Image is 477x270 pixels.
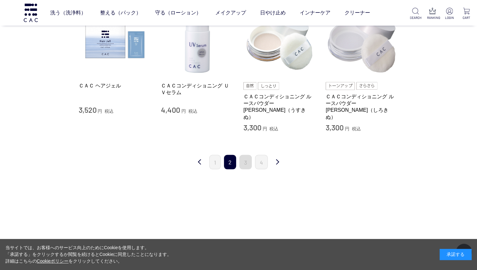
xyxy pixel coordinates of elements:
div: 当サイトでは、お客様へのサービス向上のためにCookieを使用します。 「承諾する」をクリックするか閲覧を続けるとCookieに同意したことになります。 詳細はこちらの をクリックしてください。 [5,244,172,265]
a: 整える（パック） [100,4,141,22]
img: ＣＡＣコンディショニング ルースパウダー 薄絹（うすきぬ） [243,4,316,77]
a: 守る（ローション） [155,4,201,22]
div: 承諾する [440,249,472,260]
img: ＣＡＣコンディショニング ルースパウダー 白絹（しろきぬ） [326,4,399,77]
img: logo [23,4,39,22]
a: クリーナー [345,4,370,22]
a: RANKING [427,8,438,20]
p: CART [461,15,472,20]
span: 税込 [352,126,361,131]
a: 洗う（洗浄料） [50,4,86,22]
span: 3,300 [326,122,344,132]
span: 税込 [269,126,278,131]
a: SEARCH [410,8,421,20]
a: 1 [209,155,221,169]
img: さらさら [356,82,378,90]
p: LOGIN [444,15,455,20]
span: 円 [181,108,186,113]
p: SEARCH [410,15,421,20]
a: 前 [193,155,206,170]
a: 4 [255,155,268,169]
a: 日やけ止め [260,4,286,22]
img: ＣＡＣ ヘアジェル [79,4,152,77]
a: ＣＡＣコンディショニング ルースパウダー [PERSON_NAME]（うすきぬ） [243,93,316,120]
span: 円 [98,108,102,113]
img: 自然 [243,82,257,90]
img: しっとり [258,82,279,90]
span: 税込 [105,108,114,113]
a: ＣＡＣコンディショニング ルースパウダー [PERSON_NAME]（しろきぬ） [326,93,399,120]
span: 2 [224,155,236,169]
p: RANKING [427,15,438,20]
a: LOGIN [444,8,455,20]
a: インナーケア [300,4,330,22]
span: 円 [345,126,349,131]
a: Cookieポリシー [37,258,69,264]
span: 4,400 [161,105,180,114]
a: ＣＡＣ ヘアジェル [79,82,152,89]
a: CART [461,8,472,20]
img: ＣＡＣコンディショニング ＵＶセラム [161,4,234,77]
span: 3,520 [79,105,97,114]
span: 3,300 [243,122,261,132]
span: 円 [262,126,267,131]
img: トーンアップ [326,82,355,90]
a: 次 [271,155,284,170]
a: メイクアップ [215,4,246,22]
a: ＣＡＣコンディショニング ＵＶセラム [161,82,234,96]
span: 税込 [188,108,197,113]
a: 3 [239,155,252,169]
